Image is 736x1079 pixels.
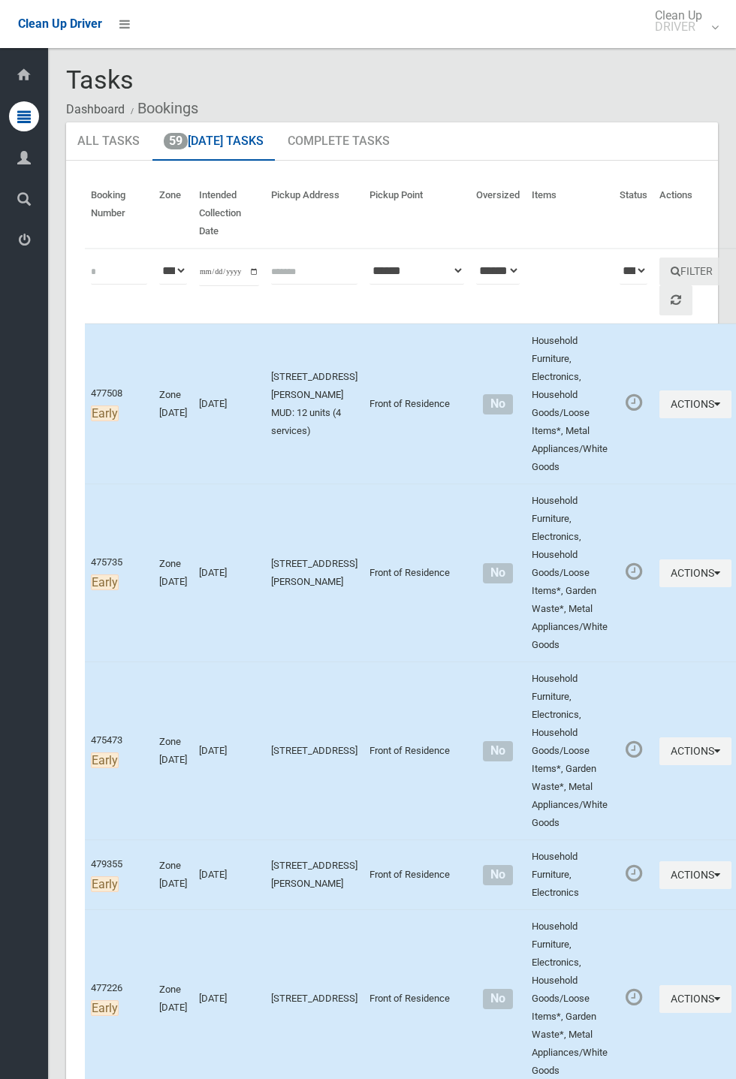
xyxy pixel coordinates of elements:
[655,21,702,32] small: DRIVER
[526,324,614,484] td: Household Furniture, Electronics, Household Goods/Loose Items*, Metal Appliances/White Goods
[265,324,363,484] td: [STREET_ADDRESS][PERSON_NAME] MUD: 12 units (4 services)
[91,876,119,892] span: Early
[483,741,512,761] span: No
[483,865,512,885] span: No
[276,122,401,161] a: Complete Tasks
[476,567,520,580] h4: Normal sized
[193,179,265,249] th: Intended Collection Date
[476,745,520,758] h4: Normal sized
[153,484,193,662] td: Zone [DATE]
[193,840,265,910] td: [DATE]
[193,324,265,484] td: [DATE]
[614,179,653,249] th: Status
[626,740,642,759] i: Booking awaiting collection. Mark as collected or report issues to complete task.
[265,840,363,910] td: [STREET_ADDRESS][PERSON_NAME]
[526,179,614,249] th: Items
[526,662,614,840] td: Household Furniture, Electronics, Household Goods/Loose Items*, Garden Waste*, Metal Appliances/W...
[153,840,193,910] td: Zone [DATE]
[363,662,470,840] td: Front of Residence
[659,559,731,587] button: Actions
[153,179,193,249] th: Zone
[526,840,614,910] td: Household Furniture, Electronics
[153,662,193,840] td: Zone [DATE]
[18,17,102,31] span: Clean Up Driver
[526,484,614,662] td: Household Furniture, Electronics, Household Goods/Loose Items*, Garden Waste*, Metal Appliances/W...
[476,869,520,882] h4: Normal sized
[127,95,198,122] li: Bookings
[363,840,470,910] td: Front of Residence
[85,840,153,910] td: 479355
[152,122,275,161] a: 59[DATE] Tasks
[91,752,119,768] span: Early
[85,179,153,249] th: Booking Number
[659,737,731,765] button: Actions
[193,484,265,662] td: [DATE]
[626,562,642,581] i: Booking awaiting collection. Mark as collected or report issues to complete task.
[85,662,153,840] td: 475473
[193,662,265,840] td: [DATE]
[659,390,731,418] button: Actions
[66,122,151,161] a: All Tasks
[153,324,193,484] td: Zone [DATE]
[626,393,642,412] i: Booking awaiting collection. Mark as collected or report issues to complete task.
[18,13,102,35] a: Clean Up Driver
[265,179,363,249] th: Pickup Address
[91,405,119,421] span: Early
[85,324,153,484] td: 477508
[483,563,512,583] span: No
[659,861,731,889] button: Actions
[91,574,119,590] span: Early
[483,394,512,414] span: No
[470,179,526,249] th: Oversized
[66,102,125,116] a: Dashboard
[647,10,717,32] span: Clean Up
[66,65,134,95] span: Tasks
[626,987,642,1007] i: Booking awaiting collection. Mark as collected or report issues to complete task.
[265,662,363,840] td: [STREET_ADDRESS]
[483,989,512,1009] span: No
[85,484,153,662] td: 475735
[363,324,470,484] td: Front of Residence
[476,993,520,1005] h4: Normal sized
[659,258,724,285] button: Filter
[265,484,363,662] td: [STREET_ADDRESS][PERSON_NAME]
[659,985,731,1013] button: Actions
[91,1000,119,1016] span: Early
[476,398,520,411] h4: Normal sized
[626,864,642,883] i: Booking awaiting collection. Mark as collected or report issues to complete task.
[363,179,470,249] th: Pickup Point
[363,484,470,662] td: Front of Residence
[164,133,188,149] span: 59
